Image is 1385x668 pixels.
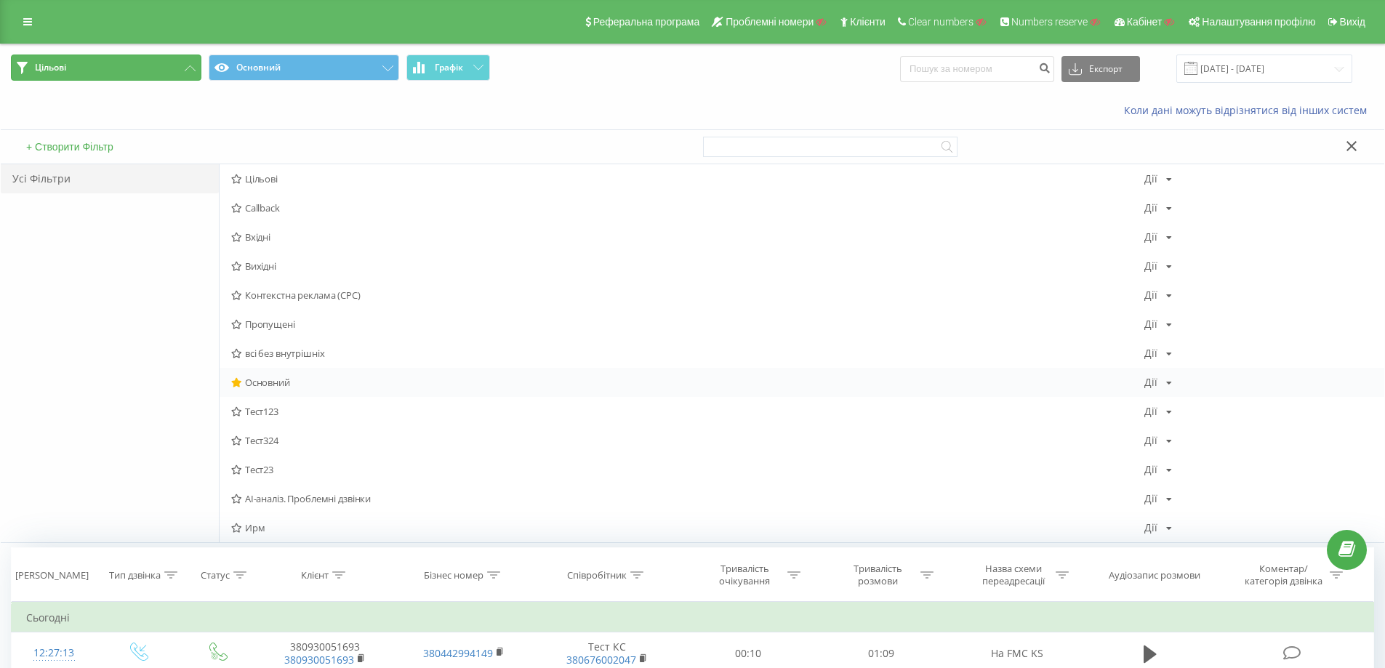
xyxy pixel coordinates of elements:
a: 380676002047 [566,653,636,667]
a: 380442994149 [423,646,493,660]
div: Тип дзвінка [109,569,161,582]
div: [PERSON_NAME] [15,569,89,582]
span: Clear numbers [908,16,973,28]
span: Кабінет [1127,16,1163,28]
span: Тест23 [231,464,1144,475]
div: Дії [1144,232,1157,242]
span: Реферальна програма [593,16,700,28]
input: Пошук за номером [900,56,1054,82]
div: Дії [1144,494,1157,504]
span: Цільові [231,174,1144,184]
div: Клієнт [301,569,329,582]
span: AI-аналіз. Проблемні дзвінки [231,494,1144,504]
a: Коли дані можуть відрізнятися вiд інших систем [1124,103,1374,117]
span: Налаштування профілю [1202,16,1315,28]
button: Цільові [11,55,201,81]
div: Статус [201,569,230,582]
button: Експорт [1061,56,1140,82]
span: Тест123 [231,406,1144,417]
span: Вихід [1340,16,1365,28]
div: Дії [1144,174,1157,184]
span: Клієнти [850,16,886,28]
div: Дії [1144,290,1157,300]
div: Дії [1144,203,1157,213]
div: Дії [1144,406,1157,417]
span: Вхідні [231,232,1144,242]
span: Графік [435,63,463,73]
div: Дії [1144,523,1157,533]
span: Проблемні номери [726,16,814,28]
div: Тривалість очікування [706,563,784,587]
span: Пропущені [231,319,1144,329]
span: Тест324 [231,435,1144,446]
div: 12:27:13 [26,639,82,667]
div: Дії [1144,261,1157,271]
div: Коментар/категорія дзвінка [1241,563,1326,587]
div: Дії [1144,464,1157,475]
span: Ирм [231,523,1144,533]
td: Сьогодні [12,603,1374,632]
button: Основний [209,55,399,81]
button: Закрити [1341,140,1362,155]
span: Контекстна реклама (CPC) [231,290,1144,300]
div: Усі Фільтри [1,164,219,193]
div: Тривалість розмови [839,563,917,587]
span: Callback [231,203,1144,213]
button: Графік [406,55,490,81]
div: Дії [1144,348,1157,358]
a: 380930051693 [284,653,354,667]
span: всі без внутрішніх [231,348,1144,358]
div: Співробітник [567,569,627,582]
div: Дії [1144,319,1157,329]
div: Бізнес номер [424,569,483,582]
div: Аудіозапис розмови [1109,569,1200,582]
button: + Створити Фільтр [22,140,118,153]
div: Дії [1144,377,1157,387]
span: Основний [231,377,1144,387]
div: Дії [1144,435,1157,446]
span: Вихідні [231,261,1144,271]
span: Numbers reserve [1011,16,1088,28]
div: Назва схеми переадресації [974,563,1052,587]
span: Цільові [35,62,66,73]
